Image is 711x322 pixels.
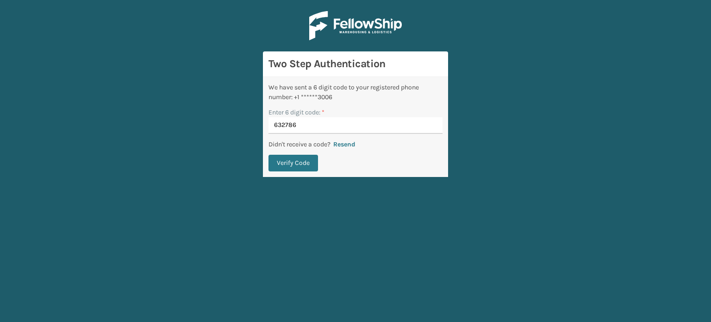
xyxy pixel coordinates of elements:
[268,82,443,102] div: We have sent a 6 digit code to your registered phone number: +1 ******3006
[268,139,331,149] p: Didn't receive a code?
[331,140,358,149] button: Resend
[268,107,324,117] label: Enter 6 digit code:
[268,155,318,171] button: Verify Code
[268,57,443,71] h3: Two Step Authentication
[309,11,402,40] img: Logo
